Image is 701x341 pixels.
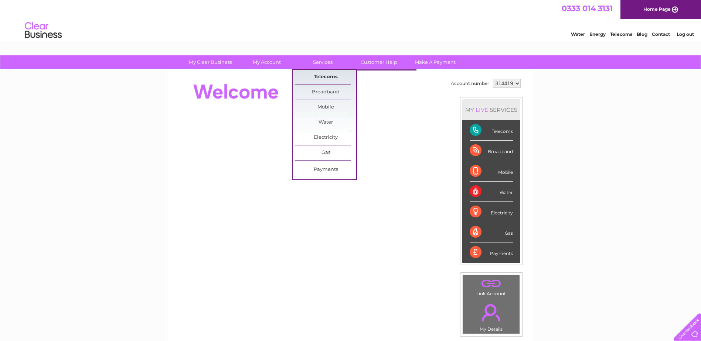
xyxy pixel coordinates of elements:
[470,120,513,141] div: Telecoms
[295,130,356,145] a: Electricity
[610,31,632,37] a: Telecoms
[470,141,513,161] div: Broadband
[463,298,520,334] td: My Details
[470,222,513,242] div: Gas
[295,145,356,160] a: Gas
[449,77,491,90] td: Account number
[470,242,513,262] div: Payments
[463,275,520,298] td: Link Account
[589,31,606,37] a: Energy
[465,277,518,290] a: .
[180,55,241,69] a: My Clear Business
[295,85,356,100] a: Broadband
[637,31,647,37] a: Blog
[474,106,490,113] div: LIVE
[677,31,694,37] a: Log out
[348,55,409,69] a: Customer Help
[295,70,356,85] a: Telecoms
[470,202,513,222] div: Electricity
[357,70,418,85] a: Fault
[470,161,513,182] div: Mobile
[405,55,466,69] a: Make A Payment
[652,31,670,37] a: Contact
[292,55,353,69] a: Services
[462,99,520,120] div: MY SERVICES
[571,31,585,37] a: Water
[295,162,356,177] a: Payments
[295,100,356,115] a: Mobile
[295,115,356,130] a: Water
[236,55,297,69] a: My Account
[465,300,518,325] a: .
[470,182,513,202] div: Water
[562,4,613,13] a: 0333 014 3131
[176,4,525,36] div: Clear Business is a trading name of Verastar Limited (registered in [GEOGRAPHIC_DATA] No. 3667643...
[24,19,62,42] img: logo.png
